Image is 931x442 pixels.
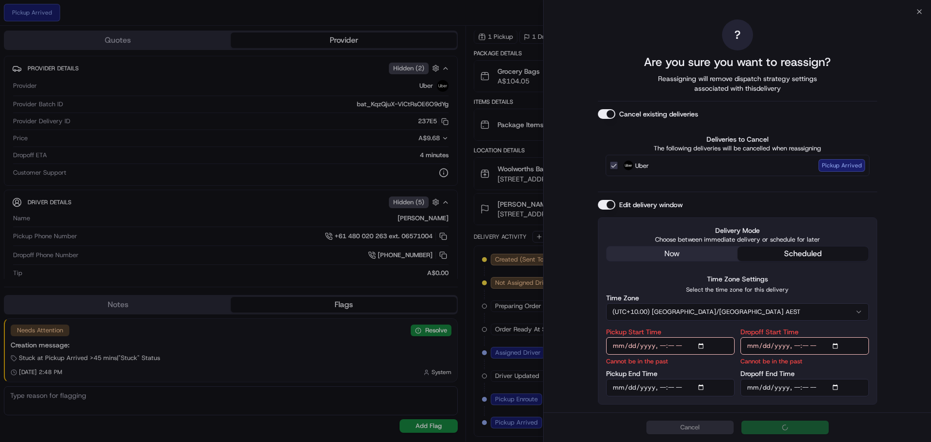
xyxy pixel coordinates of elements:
[33,93,159,102] div: Start new chat
[78,137,160,154] a: 💻API Documentation
[644,74,831,93] span: Reassigning will remove dispatch strategy settings associated with this delivery
[740,357,803,366] p: Cannot be in the past
[10,142,17,149] div: 📗
[707,275,768,283] label: Time Zone Settings
[6,137,78,154] a: 📗Knowledge Base
[606,357,668,366] p: Cannot be in the past
[606,144,869,153] p: The following deliveries will be cancelled when reassigning
[96,164,117,172] span: Pylon
[740,328,799,335] label: Dropoff Start Time
[619,200,683,210] label: Edit delivery window
[606,328,661,335] label: Pickup Start Time
[92,141,156,150] span: API Documentation
[10,39,177,54] p: Welcome 👋
[606,295,639,301] label: Time Zone
[607,246,738,261] button: now
[606,370,658,377] label: Pickup End Time
[10,93,27,110] img: 1736555255976-a54dd68f-1ca7-489b-9aae-adbdc363a1c4
[619,109,698,119] label: Cancel existing deliveries
[606,226,869,235] label: Delivery Mode
[606,235,869,244] p: Choose between immediate delivery or schedule for later
[10,10,29,29] img: Nash
[644,54,831,70] h2: Are you sure you want to reassign?
[606,286,869,294] p: Select the time zone for this delivery
[165,96,177,107] button: Start new chat
[33,102,123,110] div: We're available if you need us!
[606,134,869,144] label: Deliveries to Cancel
[722,19,753,50] div: ?
[19,141,74,150] span: Knowledge Base
[82,142,90,149] div: 💻
[635,161,649,171] span: Uber
[740,370,795,377] label: Dropoff End Time
[738,246,868,261] button: scheduled
[25,63,160,73] input: Clear
[624,161,633,170] img: Uber
[68,164,117,172] a: Powered byPylon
